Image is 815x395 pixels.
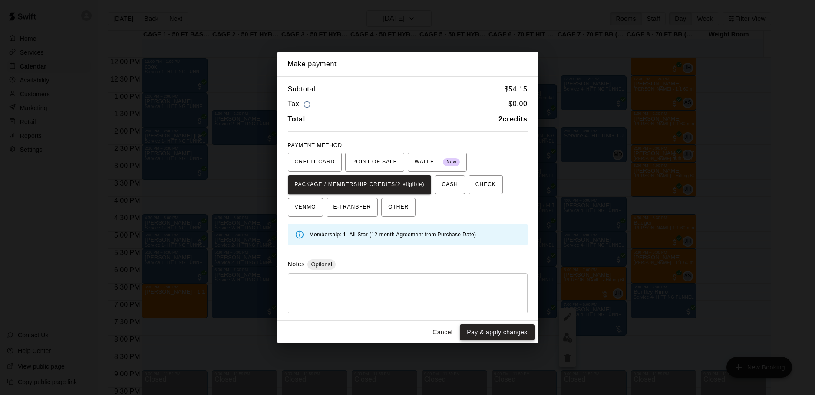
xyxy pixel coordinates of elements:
[288,198,323,217] button: VENMO
[327,198,378,217] button: E-TRANSFER
[352,155,397,169] span: POINT OF SALE
[310,232,476,238] span: Membership: 1- All-Star (12-month Agreement from Purchase Date)
[475,178,496,192] span: CHECK
[415,155,460,169] span: WALLET
[288,84,316,95] h6: Subtotal
[288,142,342,148] span: PAYMENT METHOD
[435,175,465,194] button: CASH
[288,115,305,123] b: Total
[442,178,458,192] span: CASH
[295,200,316,214] span: VENMO
[505,84,528,95] h6: $ 54.15
[381,198,416,217] button: OTHER
[288,175,432,194] button: PACKAGE / MEMBERSHIP CREDITS(2 eligible)
[288,261,305,268] label: Notes
[498,115,528,123] b: 2 credits
[469,175,503,194] button: CHECK
[443,157,460,168] span: New
[429,324,456,340] button: Cancel
[333,200,371,214] span: E-TRANSFER
[345,153,404,172] button: POINT OF SALE
[460,324,534,340] button: Pay & apply changes
[277,52,538,77] h2: Make payment
[408,153,467,172] button: WALLET New
[388,200,409,214] span: OTHER
[288,153,342,172] button: CREDIT CARD
[307,261,335,268] span: Optional
[288,98,313,110] h6: Tax
[295,178,425,192] span: PACKAGE / MEMBERSHIP CREDITS (2 eligible)
[508,98,527,110] h6: $ 0.00
[295,155,335,169] span: CREDIT CARD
